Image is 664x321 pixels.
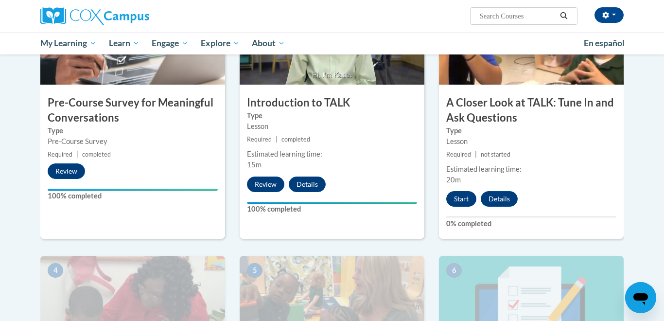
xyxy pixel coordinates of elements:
span: Explore [201,37,240,49]
span: | [76,151,78,158]
h3: Introduction to TALK [240,95,424,110]
span: Required [48,151,72,158]
label: 0% completed [446,218,616,229]
span: 20m [446,176,461,184]
button: Review [48,163,85,179]
span: Engage [152,37,188,49]
button: Account Settings [594,7,624,23]
a: Learn [103,32,146,54]
span: not started [481,151,510,158]
span: | [276,136,278,143]
iframe: Button to launch messaging window [625,282,656,313]
span: Required [446,151,471,158]
span: | [475,151,477,158]
button: Details [289,177,326,192]
div: Lesson [446,136,616,147]
span: 4 [48,263,63,278]
input: Search Courses [479,10,557,22]
div: Pre-Course Survey [48,136,218,147]
button: Start [446,191,476,207]
a: Cox Campus [40,7,225,25]
a: About [246,32,292,54]
a: Engage [145,32,194,54]
div: Your progress [48,189,218,191]
span: Required [247,136,272,143]
span: 5 [247,263,262,278]
div: Lesson [247,121,417,132]
button: Search [557,10,571,22]
label: Type [48,125,218,136]
h3: Pre-Course Survey for Meaningful Conversations [40,95,225,125]
span: En español [584,38,625,48]
label: 100% completed [247,204,417,214]
span: 15m [247,160,262,169]
a: My Learning [34,32,103,54]
span: Learn [109,37,140,49]
div: Estimated learning time: [247,149,417,160]
div: Main menu [26,32,638,54]
div: Your progress [247,202,417,204]
span: completed [82,151,111,158]
label: Type [446,125,616,136]
label: 100% completed [48,191,218,201]
a: En español [577,33,631,53]
span: About [252,37,285,49]
label: Type [247,110,417,121]
span: 6 [446,263,462,278]
span: completed [281,136,310,143]
h3: A Closer Look at TALK: Tune In and Ask Questions [439,95,624,125]
img: Cox Campus [40,7,149,25]
span: My Learning [40,37,96,49]
div: Estimated learning time: [446,164,616,175]
button: Review [247,177,284,192]
button: Details [481,191,518,207]
a: Explore [194,32,246,54]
